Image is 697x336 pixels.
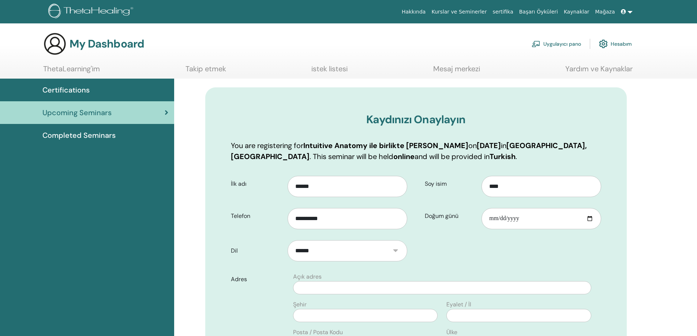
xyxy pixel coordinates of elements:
[231,113,601,126] h3: Kaydınızı Onaylayın
[446,300,471,309] label: Eyalet / İl
[225,209,288,223] label: Telefon
[293,272,322,281] label: Açık adres
[42,107,112,118] span: Upcoming Seminars
[42,130,116,141] span: Completed Seminars
[225,244,288,258] label: Dil
[433,64,480,79] a: Mesaj merkezi
[428,5,490,19] a: Kurslar ve Seminerler
[303,141,468,150] b: Intuitive Anatomy ile birlikte [PERSON_NAME]
[225,272,289,286] label: Adres
[70,37,144,50] h3: My Dashboard
[592,5,618,19] a: Mağaza
[599,36,632,52] a: Hesabım
[490,5,516,19] a: sertifika
[293,300,307,309] label: Şehir
[42,84,90,95] span: Certifications
[516,5,561,19] a: Başarı Öyküleri
[599,38,608,50] img: cog.svg
[48,4,136,20] img: logo.png
[561,5,592,19] a: Kaynaklar
[43,64,100,79] a: ThetaLearning'im
[532,36,581,52] a: Uygulayıcı pano
[419,209,482,223] label: Doğum günü
[565,64,633,79] a: Yardım ve Kaynaklar
[532,41,540,47] img: chalkboard-teacher.svg
[419,177,482,191] label: Soy isim
[490,152,516,161] b: Turkish
[311,64,348,79] a: istek listesi
[393,152,415,161] b: online
[477,141,501,150] b: [DATE]
[399,5,429,19] a: Hakkında
[231,140,601,162] p: You are registering for on in . This seminar will be held and will be provided in .
[186,64,226,79] a: Takip etmek
[225,177,288,191] label: İlk adı
[43,32,67,56] img: generic-user-icon.jpg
